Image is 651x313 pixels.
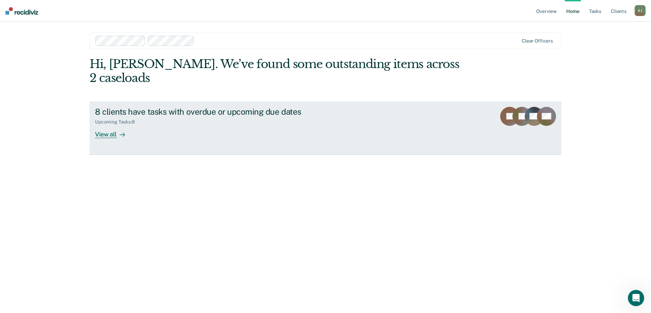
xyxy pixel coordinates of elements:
div: K J [635,5,646,16]
div: View all [95,125,133,138]
div: 8 clients have tasks with overdue or upcoming due dates [95,107,334,117]
iframe: Intercom live chat [628,290,644,306]
button: KJ [635,5,646,16]
a: 8 clients have tasks with overdue or upcoming due datesUpcoming Tasks:8View all [90,101,561,155]
img: Recidiviz [5,7,38,15]
div: Hi, [PERSON_NAME]. We’ve found some outstanding items across 2 caseloads [90,57,467,85]
div: Upcoming Tasks : 8 [95,119,140,125]
div: Clear officers [522,38,553,44]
